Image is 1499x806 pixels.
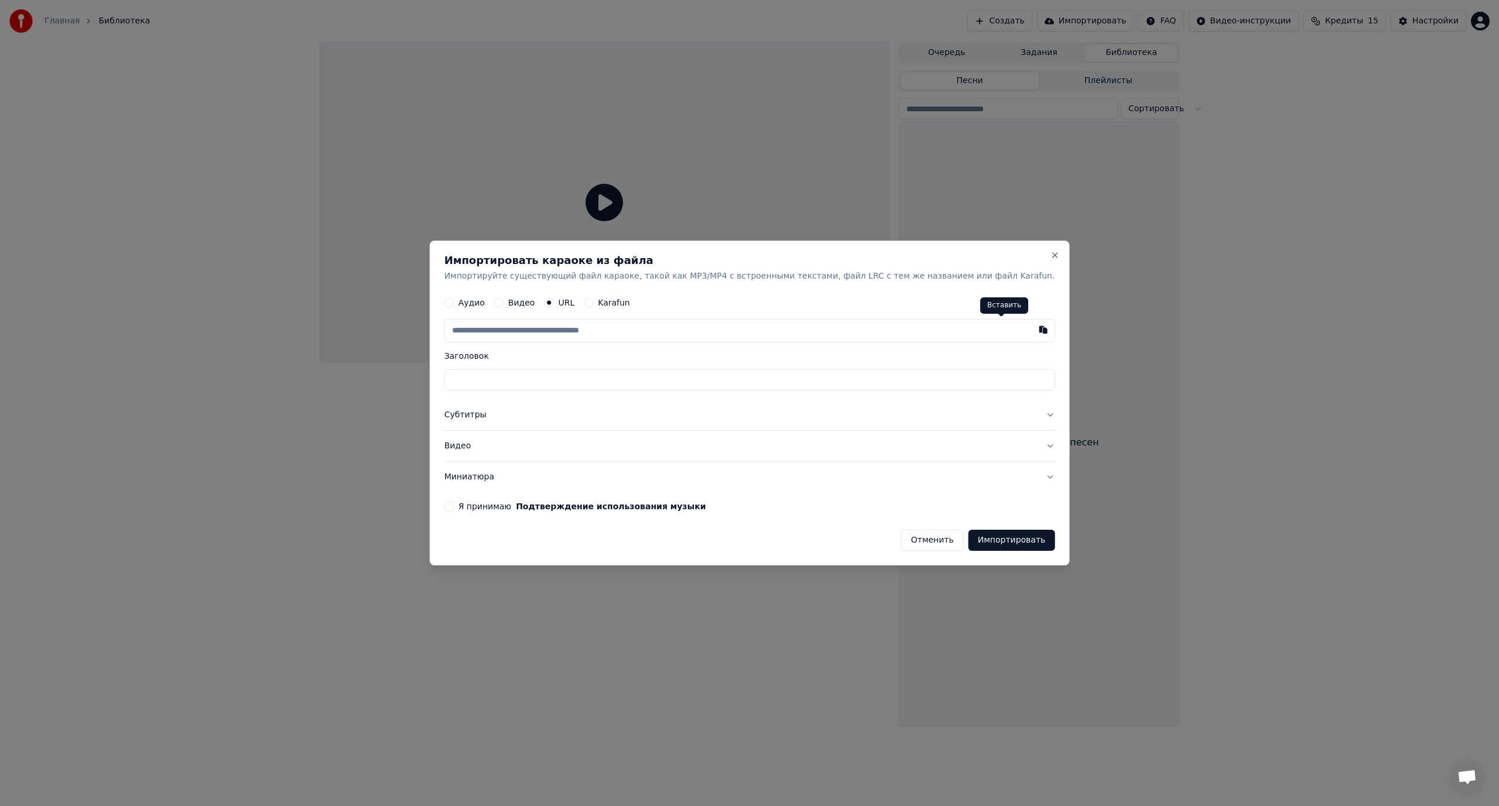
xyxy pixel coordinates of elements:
div: Вставить [980,297,1028,314]
button: Субтитры [444,400,1055,431]
label: URL [558,299,574,307]
label: Karafun [598,299,630,307]
p: Импортируйте существующий файл караоке, такой как MP3/MP4 с встроенными текстами, файл LRC с тем ... [444,270,1055,282]
button: Я принимаю [516,502,706,510]
button: Миниатюра [444,462,1055,492]
label: Аудио [458,299,485,307]
button: Видео [444,431,1055,462]
button: Отменить [901,530,964,551]
label: Я принимаю [458,502,706,510]
button: Импортировать [968,530,1055,551]
label: Видео [508,299,535,307]
h2: Импортировать караоке из файла [444,255,1055,266]
label: Заголовок [444,352,1055,361]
